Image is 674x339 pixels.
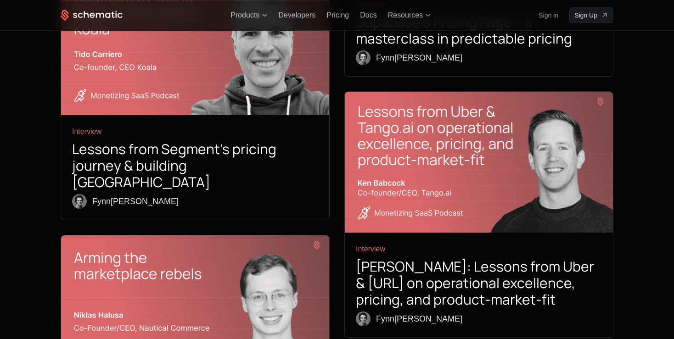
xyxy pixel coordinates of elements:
span: Fynn [PERSON_NAME] [92,195,179,208]
a: Developers [278,11,315,19]
a: Pricing [326,11,349,19]
span: Fynn [PERSON_NAME] [376,312,462,325]
a: [object Object] [569,7,613,23]
span: Interview [356,244,602,255]
img: fynn [356,50,371,65]
a: Docs [360,11,376,19]
span: Resources [388,11,423,19]
span: Interview [72,126,318,137]
h1: Lessons from Segment's pricing journey & building [GEOGRAPHIC_DATA] [72,141,318,190]
span: Sign Up [574,11,597,20]
a: Sign in [539,8,558,22]
h1: [PERSON_NAME]: Lessons from Uber & [URL] on operational excellence, pricing, and product-market-fit [356,258,602,308]
img: fynn [356,311,371,326]
span: Products [230,11,259,19]
img: fynn [72,194,87,209]
img: Ken Babcock [345,92,613,233]
a: Ken BabcockInterview[PERSON_NAME]: Lessons from Uber & [URL] on operational excellence, pricing, ... [345,92,613,337]
span: Fynn [PERSON_NAME] [376,51,462,64]
h1: Supabase's Pricing Page -- a masterclass in predictable pricing [356,14,602,47]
